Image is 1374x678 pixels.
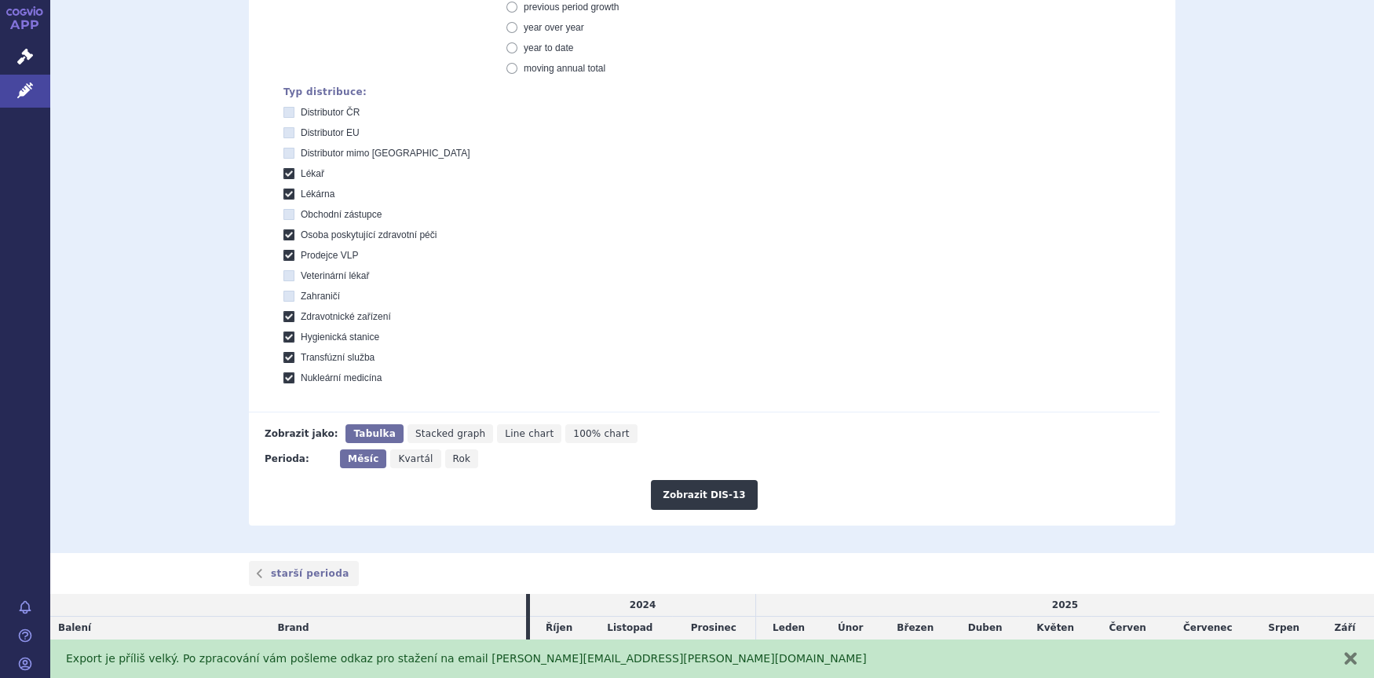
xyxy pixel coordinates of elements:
[530,617,588,640] td: Říjen
[301,352,375,363] span: Transfúzní služba
[277,622,309,633] span: Brand
[1091,617,1164,640] td: Červen
[301,168,324,179] span: Lékař
[672,617,756,640] td: Prosinec
[821,617,879,640] td: Únor
[301,229,437,240] span: Osoba poskytující zdravotní péči
[415,428,485,439] span: Stacked graph
[353,428,395,439] span: Tabulka
[651,480,757,510] button: Zobrazit DIS-13
[505,428,554,439] span: Line chart
[573,428,629,439] span: 100% chart
[530,594,755,617] td: 2024
[301,148,470,159] span: Distributor mimo [GEOGRAPHIC_DATA]
[301,332,379,343] span: Hygienická stanice
[301,270,369,281] span: Veterinární lékař
[283,86,1160,97] div: Typ distribuce:
[588,617,671,640] td: Listopad
[265,424,338,443] div: Zobrazit jako:
[1019,617,1091,640] td: Květen
[301,291,340,302] span: Zahraničí
[301,127,360,138] span: Distributor EU
[453,453,471,464] span: Rok
[1343,651,1358,666] button: zavřít
[524,63,605,74] span: moving annual total
[524,2,619,13] span: previous period growth
[1164,617,1252,640] td: Červenec
[301,311,391,322] span: Zdravotnické zařízení
[1252,617,1315,640] td: Srpen
[58,622,91,633] span: Balení
[755,617,821,640] td: Leden
[951,617,1019,640] td: Duben
[348,453,378,464] span: Měsíc
[301,209,382,220] span: Obchodní zástupce
[1316,617,1374,640] td: Září
[301,372,382,383] span: Nukleární medicína
[398,453,433,464] span: Kvartál
[879,617,951,640] td: Březen
[301,250,358,261] span: Prodejce VLP
[524,42,573,53] span: year to date
[755,594,1374,617] td: 2025
[265,449,332,468] div: Perioda:
[249,561,359,586] a: starší perioda
[301,189,334,200] span: Lékárna
[301,107,360,118] span: Distributor ČR
[524,22,584,33] span: year over year
[66,651,1327,667] div: Export je příliš velký. Po zpracování vám pošleme odkaz pro stažení na email [PERSON_NAME][EMAIL_...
